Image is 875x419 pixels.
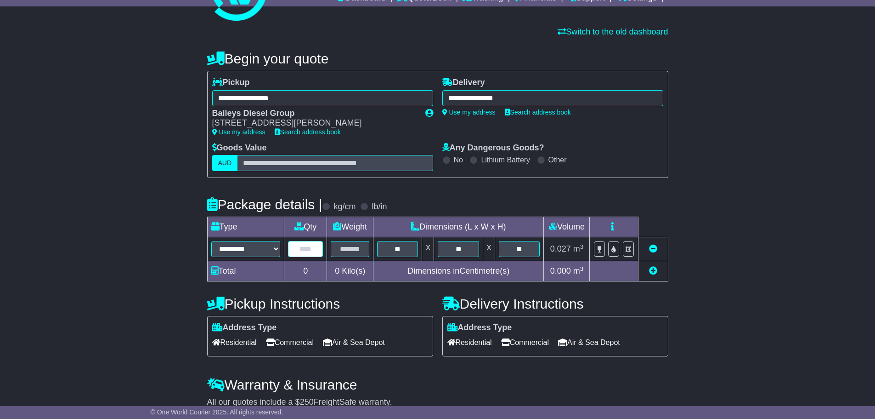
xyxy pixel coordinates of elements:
[207,377,668,392] h4: Warranty & Insurance
[212,128,265,136] a: Use my address
[333,202,356,212] label: kg/cm
[442,143,544,153] label: Any Dangerous Goods?
[323,335,385,350] span: Air & Sea Depot
[481,155,530,164] label: Lithium Battery
[422,237,434,261] td: x
[284,261,327,281] td: 0
[580,243,584,250] sup: 3
[649,266,657,276] a: Add new item
[207,217,284,237] td: Type
[300,397,314,407] span: 250
[544,217,590,237] td: Volume
[573,244,584,253] span: m
[373,217,544,237] td: Dimensions (L x W x H)
[580,265,584,272] sup: 3
[550,244,571,253] span: 0.027
[207,261,284,281] td: Total
[212,118,416,128] div: [STREET_ADDRESS][PERSON_NAME]
[447,323,512,333] label: Address Type
[212,109,416,119] div: Baileys Diesel Group
[550,266,571,276] span: 0.000
[207,397,668,408] div: All our quotes include a $ FreightSafe warranty.
[207,296,433,311] h4: Pickup Instructions
[327,217,373,237] td: Weight
[573,266,584,276] span: m
[212,143,267,153] label: Goods Value
[275,128,341,136] a: Search address book
[548,155,567,164] label: Other
[212,155,238,171] label: AUD
[266,335,314,350] span: Commercial
[649,244,657,253] a: Remove this item
[442,109,496,116] a: Use my address
[501,335,549,350] span: Commercial
[558,27,668,36] a: Switch to the old dashboard
[558,335,620,350] span: Air & Sea Depot
[442,296,668,311] h4: Delivery Instructions
[372,202,387,212] label: lb/in
[212,335,257,350] span: Residential
[207,197,322,212] h4: Package details |
[151,408,283,416] span: © One World Courier 2025. All rights reserved.
[335,266,339,276] span: 0
[207,51,668,66] h4: Begin your quote
[327,261,373,281] td: Kilo(s)
[505,109,571,116] a: Search address book
[447,335,492,350] span: Residential
[454,155,463,164] label: No
[212,323,277,333] label: Address Type
[442,78,485,88] label: Delivery
[483,237,495,261] td: x
[212,78,250,88] label: Pickup
[284,217,327,237] td: Qty
[373,261,544,281] td: Dimensions in Centimetre(s)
